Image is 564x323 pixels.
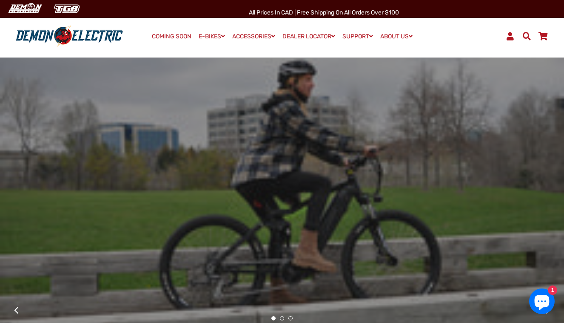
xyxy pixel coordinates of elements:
span: All Prices in CAD | Free shipping on all orders over $100 [249,9,399,16]
button: 3 of 3 [288,316,293,320]
a: SUPPORT [339,30,376,43]
button: 1 of 3 [271,316,276,320]
img: Demon Electric logo [13,25,126,47]
img: Demon Electric [4,2,45,16]
button: 2 of 3 [280,316,284,320]
a: DEALER LOCATOR [279,30,338,43]
inbox-online-store-chat: Shopify online store chat [527,288,557,316]
a: ABOUT US [377,30,416,43]
a: E-BIKES [196,30,228,43]
a: ACCESSORIES [229,30,278,43]
img: TGB Canada [49,2,84,16]
a: COMING SOON [149,31,194,43]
